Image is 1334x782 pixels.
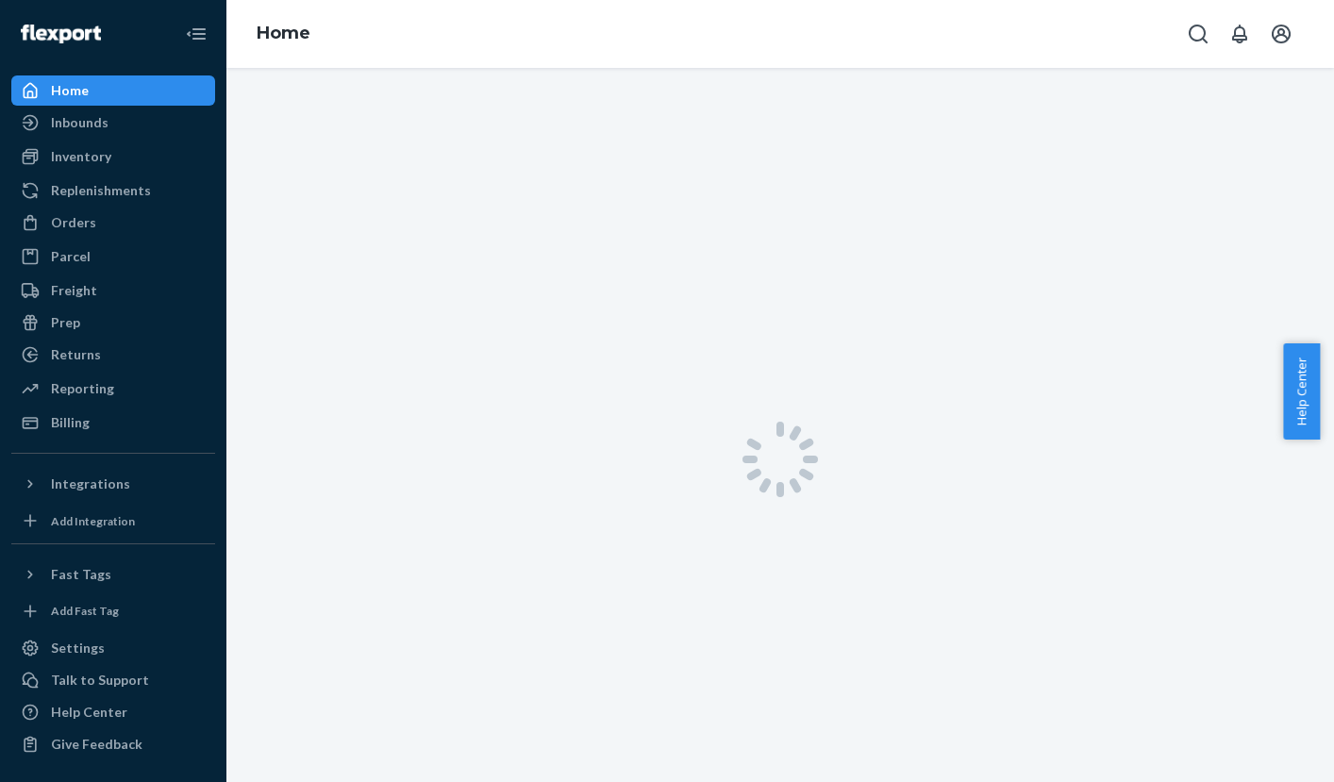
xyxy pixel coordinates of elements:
a: Help Center [11,697,215,727]
div: Billing [51,413,90,432]
img: Flexport logo [21,25,101,43]
a: Replenishments [11,175,215,206]
div: Fast Tags [51,565,111,584]
a: Freight [11,275,215,306]
a: Home [11,75,215,106]
ol: breadcrumbs [242,7,325,61]
a: Returns [11,340,215,370]
button: Close Navigation [177,15,215,53]
div: Help Center [51,703,127,722]
button: Give Feedback [11,729,215,759]
button: Talk to Support [11,665,215,695]
a: Add Integration [11,507,215,536]
div: Returns [51,345,101,364]
div: Orders [51,213,96,232]
div: Add Integration [51,513,135,529]
div: Inventory [51,147,111,166]
a: Parcel [11,241,215,272]
div: Parcel [51,247,91,266]
button: Help Center [1283,343,1320,440]
div: Give Feedback [51,735,142,754]
div: Replenishments [51,181,151,200]
a: Orders [11,208,215,238]
a: Add Fast Tag [11,597,215,626]
button: Open Search Box [1179,15,1217,53]
a: Home [257,23,310,43]
div: Inbounds [51,113,108,132]
button: Open notifications [1221,15,1259,53]
button: Fast Tags [11,559,215,590]
div: Settings [51,639,105,657]
div: Integrations [51,474,130,493]
button: Integrations [11,469,215,499]
a: Billing [11,408,215,438]
a: Reporting [11,374,215,404]
a: Prep [11,308,215,338]
a: Inbounds [11,108,215,138]
div: Talk to Support [51,671,149,690]
a: Settings [11,633,215,663]
div: Freight [51,281,97,300]
div: Prep [51,313,80,332]
button: Open account menu [1262,15,1300,53]
a: Inventory [11,141,215,172]
div: Home [51,81,89,100]
div: Add Fast Tag [51,603,119,619]
div: Reporting [51,379,114,398]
